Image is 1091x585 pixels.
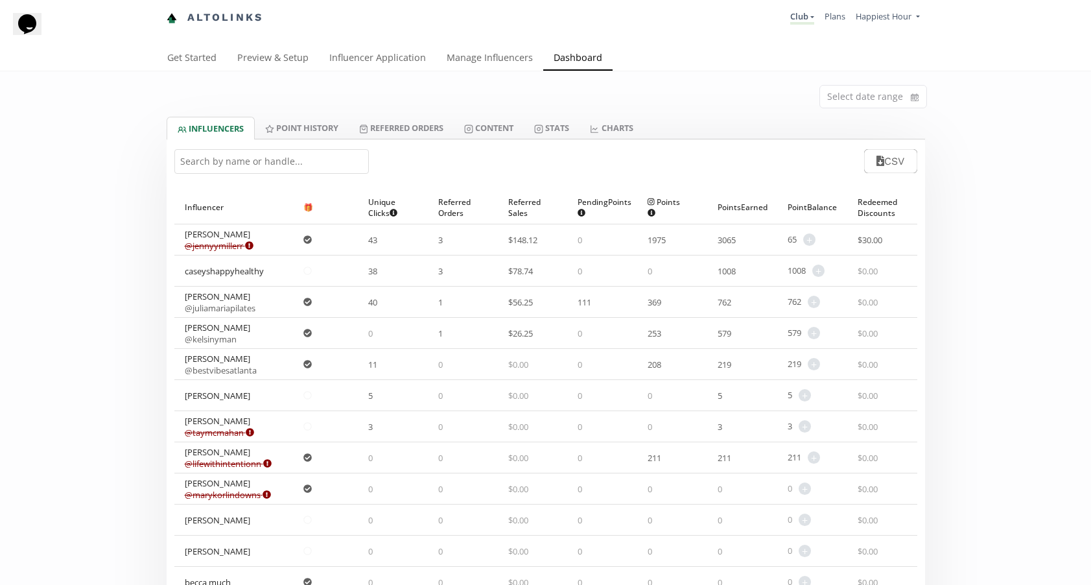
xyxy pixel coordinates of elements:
a: @lifewithintentionn [185,458,272,470]
div: Points Earned [718,191,767,224]
span: 0 [578,421,582,433]
span: $ 148.12 [508,234,537,246]
a: Get Started [157,46,227,72]
span: + [803,233,815,246]
a: @jennyymillerr [185,240,253,252]
span: 0 [578,265,582,277]
span: 40 [368,296,377,308]
a: Influencer Application [319,46,436,72]
a: Preview & Setup [227,46,319,72]
span: $ 0.00 [508,359,528,370]
span: 43 [368,234,377,246]
a: Stats [524,117,580,139]
div: [PERSON_NAME] [185,514,250,526]
span: 762 [788,296,801,308]
span: 0 [438,390,443,401]
span: + [808,296,820,308]
img: favicon-32x32.png [167,13,177,23]
span: 0 [648,421,652,433]
span: 579 [788,327,801,339]
span: 0 [578,514,582,526]
span: $ 0.00 [858,483,878,495]
a: Plans [825,10,845,22]
span: 3 [438,265,443,277]
span: Happiest Hour [856,10,911,22]
span: + [808,451,820,464]
a: Manage Influencers [436,46,543,72]
span: 3 [368,421,373,433]
span: 38 [368,265,377,277]
a: INFLUENCERS [167,117,255,139]
span: 211 [788,451,801,464]
span: 0 [578,483,582,495]
span: 1 [438,328,443,339]
span: $ 0.00 [858,545,878,557]
span: 219 [788,358,801,370]
span: + [808,327,820,339]
span: $ 0.00 [858,328,878,339]
span: 253 [648,328,661,339]
span: + [812,265,825,277]
a: Altolinks [167,7,264,29]
a: @marykorlindowns [185,489,271,501]
span: 1008 [718,265,736,277]
span: + [799,545,811,557]
a: @bestvibesatlanta [185,364,257,376]
a: CHARTS [580,117,643,139]
span: 🎁 [303,202,313,213]
span: 1 [438,296,443,308]
span: 3 [718,421,722,433]
span: 0 [438,483,443,495]
div: Redeemed Discounts [858,191,907,224]
span: $ 78.74 [508,265,533,277]
div: Influencer [185,191,283,224]
div: [PERSON_NAME] [185,228,253,252]
span: $ 56.25 [508,296,533,308]
a: Referred Orders [349,117,454,139]
span: 0 [788,483,792,495]
span: 211 [648,452,661,464]
div: [PERSON_NAME] [185,545,250,557]
span: 0 [648,545,652,557]
input: Search by name or handle... [174,149,369,174]
span: $ 0.00 [508,452,528,464]
span: 0 [578,452,582,464]
span: 0 [788,514,792,526]
span: 211 [718,452,731,464]
span: 0 [368,514,373,526]
span: 1975 [648,234,666,246]
span: 0 [438,421,443,433]
div: [PERSON_NAME] [185,446,272,470]
span: 65 [788,233,797,246]
span: 0 [578,359,582,370]
span: 0 [578,390,582,401]
a: Content [454,117,524,139]
span: Points [648,197,686,219]
div: [PERSON_NAME] [185,390,250,401]
span: $ 30.00 [858,234,882,246]
div: [PERSON_NAME] [185,291,255,314]
span: 0 [368,545,373,557]
span: + [799,389,811,401]
span: $ 0.00 [508,545,528,557]
span: 208 [648,359,661,370]
span: $ 0.00 [508,421,528,433]
div: [PERSON_NAME] [185,322,250,345]
span: $ 0.00 [858,452,878,464]
iframe: chat widget [13,13,54,52]
span: + [799,420,811,433]
span: 111 [578,296,591,308]
a: @juliamariapilates [185,302,255,314]
span: + [799,514,811,526]
div: Referred Sales [508,191,557,224]
a: Dashboard [543,46,613,72]
span: $ 0.00 [508,514,528,526]
a: Club [790,10,814,25]
span: Pending Points [578,197,631,219]
a: @taymcmahan [185,427,254,438]
span: 0 [578,545,582,557]
span: 369 [648,296,661,308]
span: 5 [368,390,373,401]
span: 3 [788,420,792,433]
span: 0 [648,483,652,495]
